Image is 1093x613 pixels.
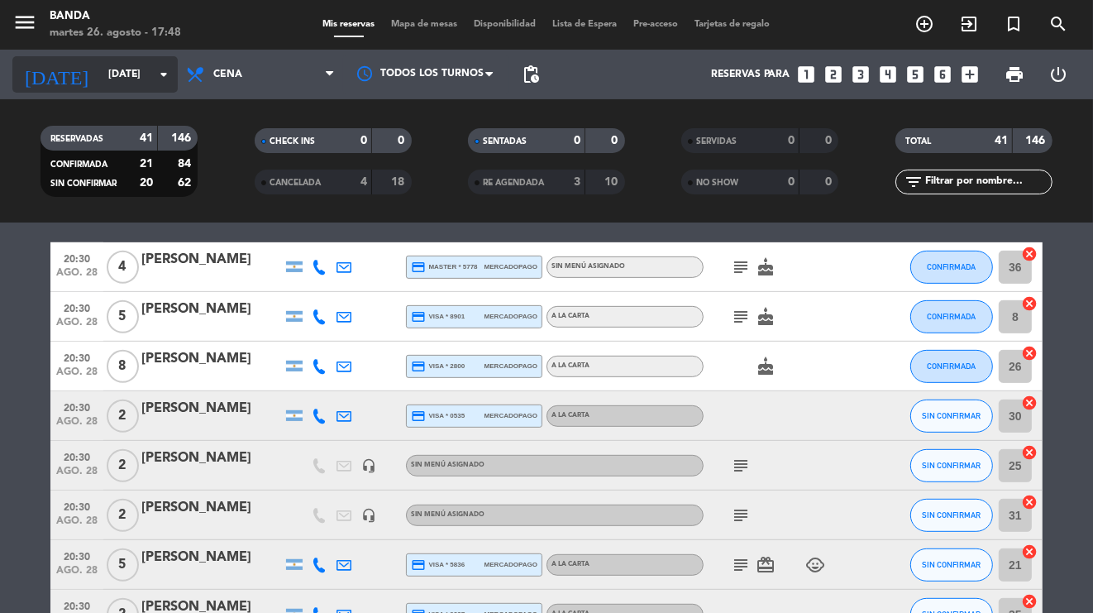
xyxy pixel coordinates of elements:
[56,565,98,584] span: ago. 28
[107,449,139,482] span: 2
[171,132,194,144] strong: 146
[574,176,580,188] strong: 3
[411,462,484,468] span: Sin menú asignado
[1048,65,1068,84] i: power_settings_new
[141,249,282,271] div: [PERSON_NAME]
[56,347,98,366] span: 20:30
[466,20,545,29] span: Disponibilidad
[50,25,181,41] div: martes 26. agosto - 17:48
[995,135,1008,146] strong: 41
[141,448,282,469] div: [PERSON_NAME]
[756,357,776,376] i: cake
[1037,50,1081,99] div: LOG OUT
[398,135,408,146] strong: 0
[484,261,537,272] span: mercadopago
[360,176,367,188] strong: 4
[411,511,484,518] span: Sin menú asignado
[551,412,589,419] span: A LA CARTA
[551,313,589,319] span: A LA CARTA
[551,362,589,369] span: A LA CARTA
[910,350,993,383] button: CONFIRMADA
[50,160,107,169] span: CONFIRMADA
[545,20,626,29] span: Lista de Espera
[788,176,795,188] strong: 0
[823,64,845,85] i: looks_two
[1004,14,1024,34] i: turned_in_not
[1021,246,1038,262] i: cancel
[12,10,37,35] i: menu
[140,158,153,170] strong: 21
[1021,544,1038,560] i: cancel
[141,547,282,568] div: [PERSON_NAME]
[56,416,98,435] span: ago. 28
[923,411,981,420] span: SIN CONFIRMAR
[213,69,242,80] span: Cena
[56,248,98,267] span: 20:30
[56,317,98,336] span: ago. 28
[1021,593,1038,610] i: cancel
[933,64,954,85] i: looks_6
[731,456,751,476] i: subject
[605,176,622,188] strong: 10
[905,64,927,85] i: looks_5
[56,298,98,317] span: 20:30
[923,560,981,569] span: SIN CONFIRMAR
[50,135,103,143] span: RESERVADAS
[731,555,751,575] i: subject
[483,137,527,146] span: SENTADAS
[178,158,194,170] strong: 84
[56,397,98,416] span: 20:30
[910,300,993,333] button: CONFIRMADA
[484,311,537,322] span: mercadopago
[178,177,194,189] strong: 62
[796,64,818,85] i: looks_one
[361,508,376,523] i: headset_mic
[928,262,976,271] span: CONFIRMADA
[141,497,282,519] div: [PERSON_NAME]
[805,555,825,575] i: child_care
[107,350,139,383] span: 8
[411,409,426,424] i: credit_card
[107,548,139,582] span: 5
[696,137,737,146] span: SERVIDAS
[1021,444,1038,461] i: cancel
[1025,135,1048,146] strong: 146
[270,137,315,146] span: CHECK INS
[960,64,981,85] i: add_box
[731,257,751,277] i: subject
[904,172,924,192] i: filter_list
[1005,65,1024,84] span: print
[910,499,993,532] button: SIN CONFIRMAR
[56,366,98,386] span: ago. 28
[484,559,537,570] span: mercadopago
[12,56,100,93] i: [DATE]
[56,466,98,485] span: ago. 28
[696,179,738,187] span: NO SHOW
[56,447,98,466] span: 20:30
[914,14,934,34] i: add_circle_outline
[878,64,900,85] i: looks_4
[923,461,981,470] span: SIN CONFIRMAR
[851,64,872,85] i: looks_3
[411,558,465,572] span: visa * 5836
[484,410,537,421] span: mercadopago
[411,309,465,324] span: visa * 8901
[484,361,537,371] span: mercadopago
[56,546,98,565] span: 20:30
[315,20,384,29] span: Mis reservas
[361,458,376,473] i: headset_mic
[391,176,408,188] strong: 18
[731,505,751,525] i: subject
[411,359,426,374] i: credit_card
[411,309,426,324] i: credit_card
[910,449,993,482] button: SIN CONFIRMAR
[612,135,622,146] strong: 0
[825,176,835,188] strong: 0
[411,558,426,572] i: credit_card
[825,135,835,146] strong: 0
[483,179,544,187] span: RE AGENDADA
[411,359,465,374] span: visa * 2800
[411,260,478,275] span: master * 5778
[141,348,282,370] div: [PERSON_NAME]
[1021,345,1038,362] i: cancel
